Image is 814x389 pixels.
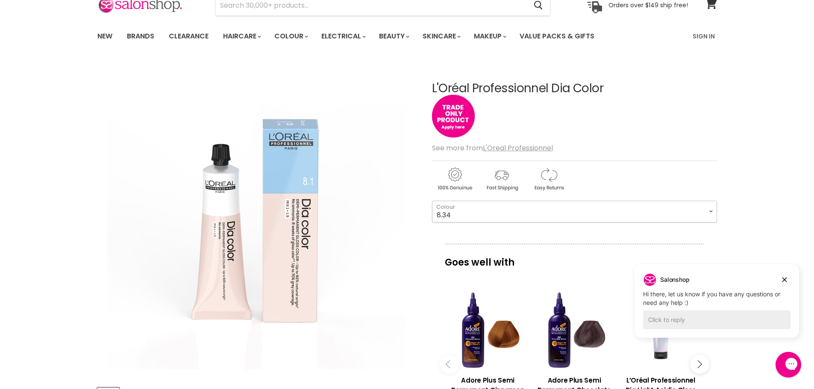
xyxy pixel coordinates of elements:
[432,95,475,137] img: tradeonly_small.jpg
[120,27,161,45] a: Brands
[467,27,511,45] a: Makeup
[268,27,313,45] a: Colour
[416,27,466,45] a: Skincare
[91,24,644,49] ul: Main menu
[479,166,524,192] img: shipping.gif
[628,263,805,351] iframe: To enrich screen reader interactions, please activate Accessibility in Grammarly extension settings
[217,27,266,45] a: Haircare
[526,166,571,192] img: returns.gif
[771,349,805,380] iframe: Gorgias live chat messenger
[622,291,699,369] a: View product:L’Oréal Professionnel Dia Light Acidic Gloss Clear
[97,61,417,380] div: L'Oréal Professionnel Dia Color image. Click or Scroll to Zoom.
[608,1,688,9] p: Orders over $149 ship free!
[445,244,704,272] p: Goes well with
[162,27,215,45] a: Clearance
[432,82,717,95] h1: L'Oréal Professionnel Dia Color
[449,291,527,369] a: View product:Adore Plus Semi Permanent Cinnamon Brown
[688,27,720,45] a: Sign In
[513,27,601,45] a: Value Packs & Gifts
[535,291,613,369] a: View product:Adore Plus Semi Permanent Chocolate Brown
[483,143,553,153] a: L'Oreal Professionnel
[87,24,728,49] nav: Main
[315,27,371,45] a: Electrical
[373,27,414,45] a: Beauty
[91,27,119,45] a: New
[432,166,477,192] img: genuine.gif
[432,143,553,153] span: See more from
